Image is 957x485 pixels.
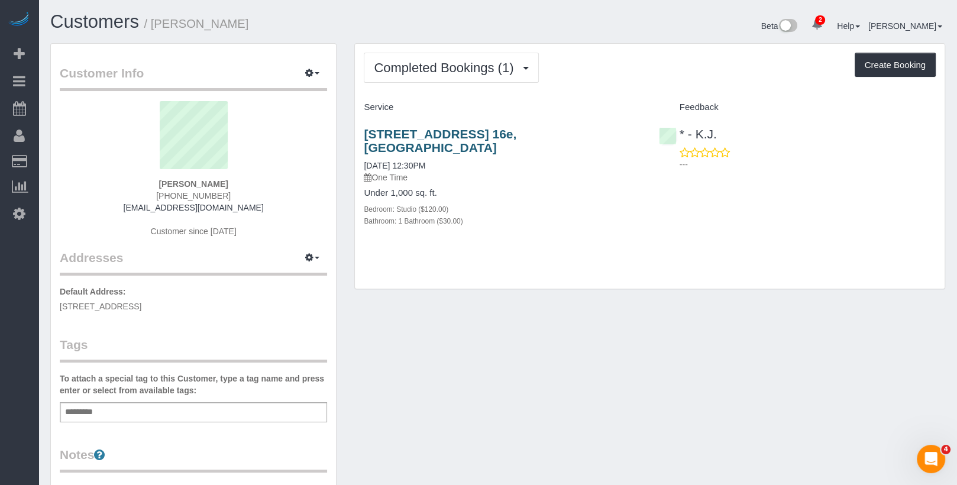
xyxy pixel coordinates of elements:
[364,205,448,214] small: Bedroom: Studio ($120.00)
[60,446,327,473] legend: Notes
[364,188,641,198] h4: Under 1,000 sq. ft.
[364,53,539,83] button: Completed Bookings (1)
[124,203,264,212] a: [EMAIL_ADDRESS][DOMAIN_NAME]
[680,159,936,170] p: ---
[815,15,825,25] span: 2
[868,21,942,31] a: [PERSON_NAME]
[364,161,425,170] a: [DATE] 12:30PM
[50,11,139,32] a: Customers
[917,445,945,473] iframe: Intercom live chat
[761,21,798,31] a: Beta
[778,19,797,34] img: New interface
[364,217,463,225] small: Bathroom: 1 Bathroom ($30.00)
[837,21,860,31] a: Help
[60,373,327,396] label: To attach a special tag to this Customer, type a tag name and press enter or select from availabl...
[159,179,228,189] strong: [PERSON_NAME]
[364,127,516,154] a: [STREET_ADDRESS] 16e, [GEOGRAPHIC_DATA]
[659,102,936,112] h4: Feedback
[144,17,249,30] small: / [PERSON_NAME]
[151,227,237,236] span: Customer since [DATE]
[7,12,31,28] img: Automaid Logo
[60,286,126,298] label: Default Address:
[659,127,717,141] a: * - K.J.
[60,302,141,311] span: [STREET_ADDRESS]
[941,445,950,454] span: 4
[806,12,829,38] a: 2
[156,191,231,201] span: [PHONE_NUMBER]
[364,102,641,112] h4: Service
[364,172,641,183] p: One Time
[855,53,936,77] button: Create Booking
[60,64,327,91] legend: Customer Info
[374,60,519,75] span: Completed Bookings (1)
[60,336,327,363] legend: Tags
